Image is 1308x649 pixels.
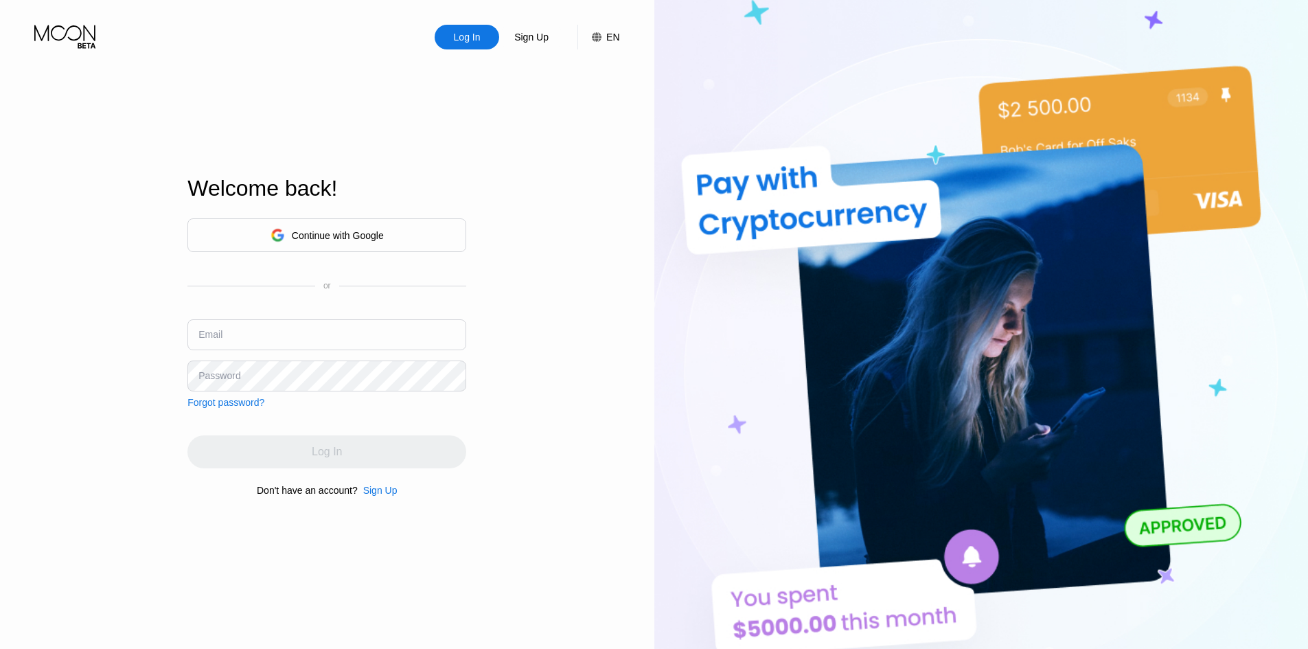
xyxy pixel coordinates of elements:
div: Sign Up [358,485,398,496]
div: Log In [435,25,499,49]
div: Forgot password? [187,397,264,408]
div: Continue with Google [187,218,466,252]
div: EN [577,25,619,49]
div: Log In [452,30,482,44]
div: Continue with Google [292,230,384,241]
div: Don't have an account? [257,485,358,496]
div: EN [606,32,619,43]
div: Sign Up [499,25,564,49]
div: Email [198,329,222,340]
div: or [323,281,331,291]
div: Password [198,370,240,381]
div: Sign Up [513,30,550,44]
div: Welcome back! [187,176,466,201]
div: Sign Up [363,485,398,496]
